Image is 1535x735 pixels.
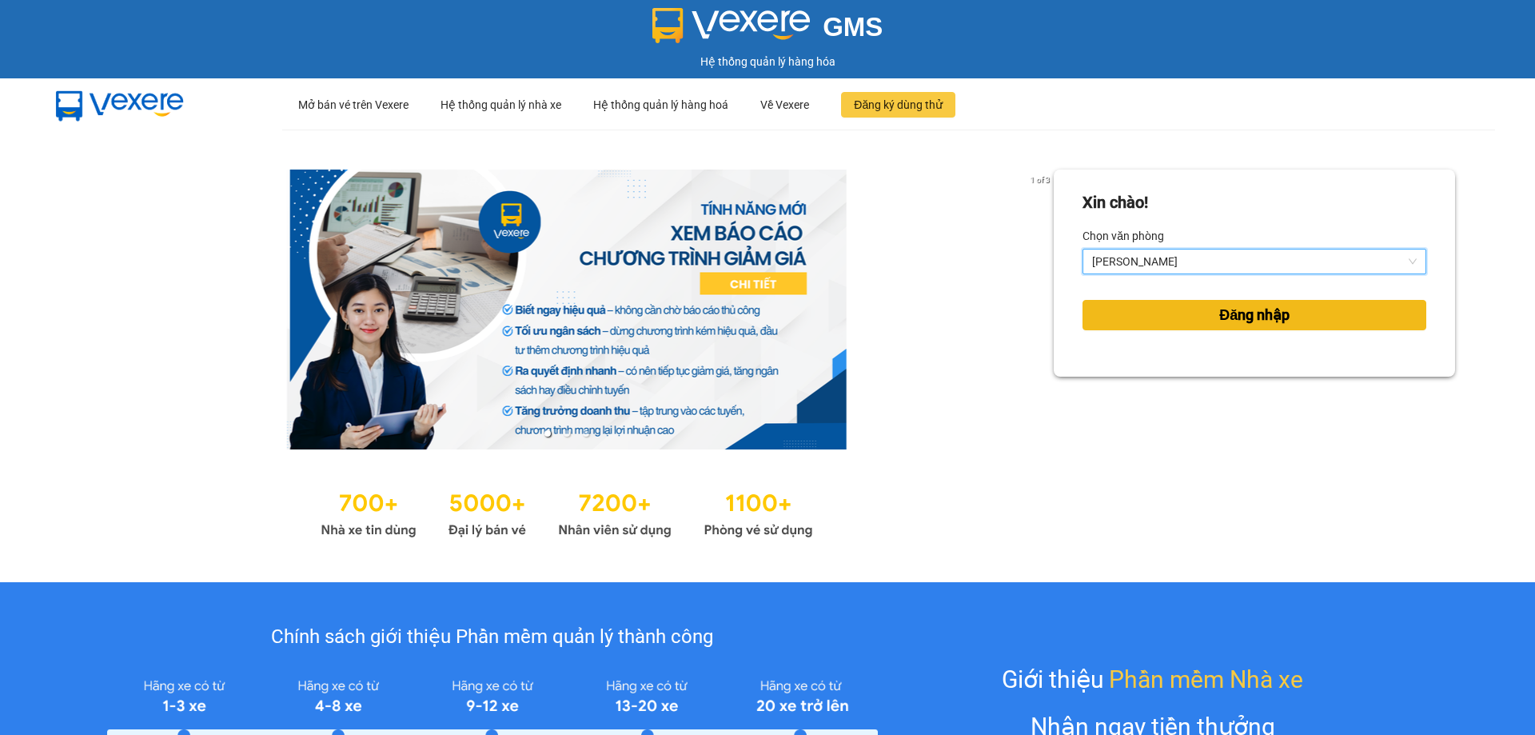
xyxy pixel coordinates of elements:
span: Đăng nhập [1219,304,1290,326]
div: Chính sách giới thiệu Phần mềm quản lý thành công [107,622,877,653]
label: Chọn văn phòng [1082,223,1164,249]
span: Đăng ký dùng thử [854,96,943,114]
button: next slide / item [1031,170,1054,449]
button: previous slide / item [80,170,102,449]
li: slide item 2 [564,430,570,437]
span: GMS [823,12,883,42]
div: Hệ thống quản lý hàng hóa [4,53,1531,70]
div: Giới thiệu [1002,661,1303,698]
li: slide item 3 [583,430,589,437]
div: Hệ thống quản lý hàng hoá [593,79,728,130]
img: mbUUG5Q.png [40,78,200,131]
button: Đăng ký dùng thử [841,92,955,118]
li: slide item 1 [544,430,551,437]
span: Lý Nhân [1092,250,1417,274]
img: Statistics.png [321,481,813,542]
div: Mở bán vé trên Vexere [298,79,409,130]
div: Về Vexere [760,79,809,130]
button: Đăng nhập [1082,300,1426,330]
div: Hệ thống quản lý nhà xe [441,79,561,130]
p: 1 of 3 [1026,170,1054,190]
div: Xin chào! [1082,190,1148,215]
img: logo 2 [652,8,811,43]
a: GMS [652,24,883,37]
span: Phần mềm Nhà xe [1109,661,1303,698]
